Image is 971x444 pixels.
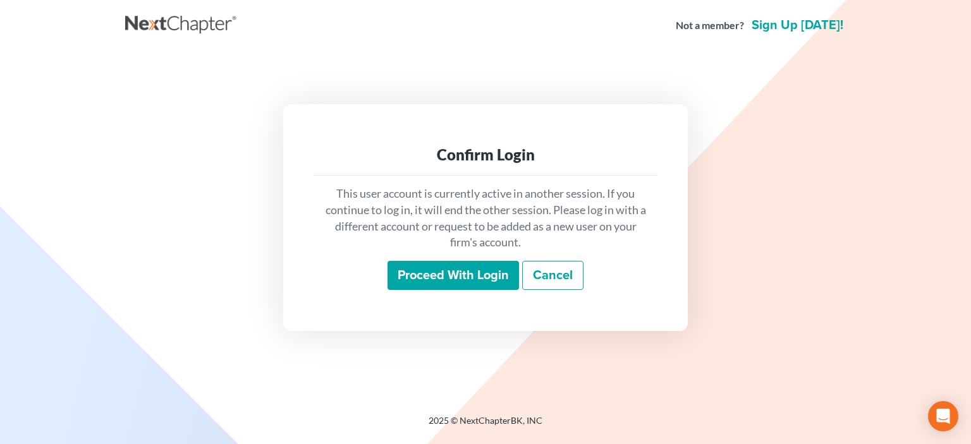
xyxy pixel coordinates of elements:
input: Proceed with login [388,261,519,290]
a: Cancel [522,261,583,290]
div: Open Intercom Messenger [928,401,958,431]
div: 2025 © NextChapterBK, INC [125,414,846,437]
a: Sign up [DATE]! [749,19,846,32]
div: Confirm Login [324,145,647,165]
strong: Not a member? [676,18,744,33]
p: This user account is currently active in another session. If you continue to log in, it will end ... [324,186,647,251]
